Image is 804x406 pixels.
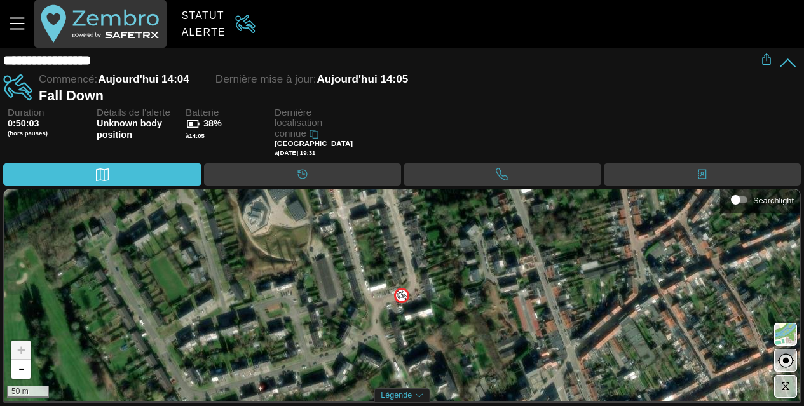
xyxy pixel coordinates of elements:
[8,118,39,128] span: 0:50:03
[404,163,601,186] div: Appel
[39,88,761,104] div: Fall Down
[381,391,412,400] span: Légende
[97,107,178,118] span: Détails de l'alerte
[317,73,409,85] span: Aujourd'hui 14:05
[397,290,407,301] img: FALL.svg
[275,140,353,147] span: [GEOGRAPHIC_DATA]
[182,27,226,38] div: Alerte
[8,107,89,118] span: Duration
[726,190,794,209] div: Searchlight
[275,107,322,139] span: Dernière localisation connue
[215,73,317,85] span: Dernière mise à jour:
[7,386,49,398] div: 50 m
[39,73,97,85] span: Commencé:
[3,73,32,102] img: FALL.svg
[186,132,205,139] span: à 14:05
[203,118,222,128] span: 38%
[11,341,31,360] a: Zoom in
[204,163,402,186] div: Calendrier
[753,196,794,205] div: Searchlight
[275,149,315,156] span: à [DATE] 19:31
[3,163,201,186] div: Carte
[8,130,89,137] span: (hors pauses)
[98,73,189,85] span: Aujourd'hui 14:04
[186,107,267,118] span: Batterie
[11,360,31,379] a: Zoom out
[97,118,178,140] span: Unknown body position
[604,163,801,186] div: Contacts
[182,10,226,22] div: Statut
[231,15,260,34] img: FALL.svg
